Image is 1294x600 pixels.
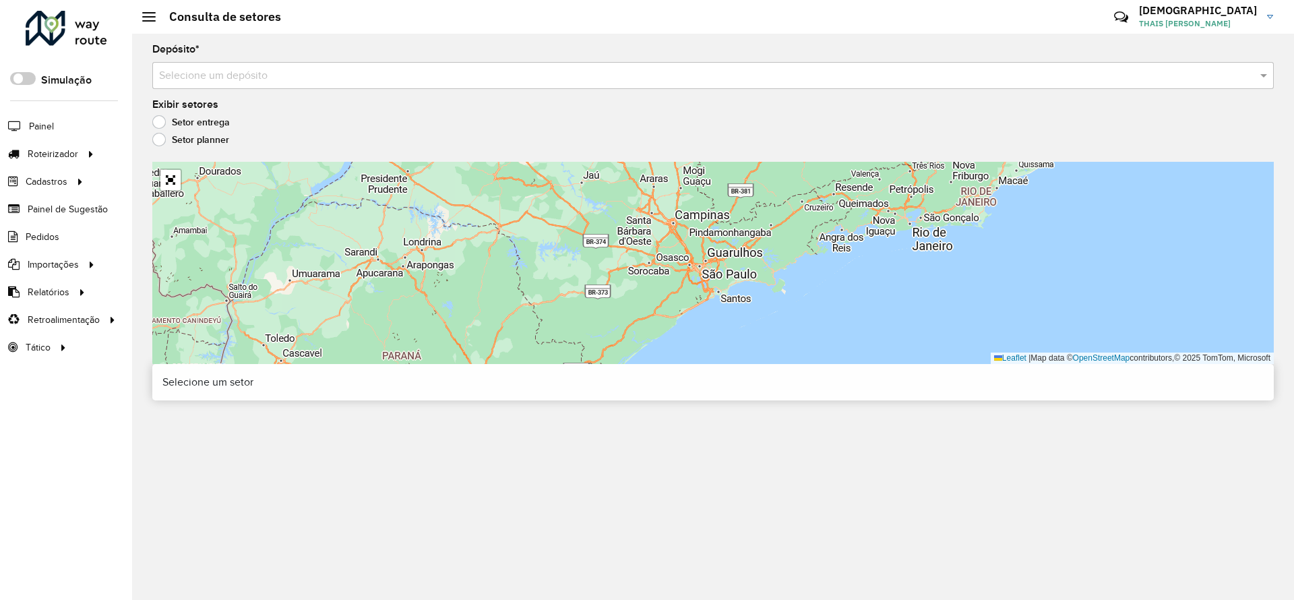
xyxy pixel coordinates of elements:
[41,72,92,88] label: Simulação
[152,96,218,113] label: Exibir setores
[1028,353,1030,363] span: |
[28,285,69,299] span: Relatórios
[152,133,229,146] label: Setor planner
[991,353,1274,364] div: Map data © contributors,© 2025 TomTom, Microsoft
[156,9,281,24] h2: Consulta de setores
[1073,353,1130,363] a: OpenStreetMap
[160,170,181,190] a: Abrir mapa em tela cheia
[28,313,100,327] span: Retroalimentação
[28,147,78,161] span: Roteirizador
[1139,18,1257,30] span: THAIS [PERSON_NAME]
[152,364,1274,400] div: Selecione um setor
[28,258,79,272] span: Importações
[26,175,67,189] span: Cadastros
[26,340,51,355] span: Tático
[1139,4,1257,17] h3: [DEMOGRAPHIC_DATA]
[26,230,59,244] span: Pedidos
[29,119,54,133] span: Painel
[994,353,1026,363] a: Leaflet
[152,41,199,57] label: Depósito
[152,115,230,129] label: Setor entrega
[1107,3,1136,32] a: Contato Rápido
[28,202,108,216] span: Painel de Sugestão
